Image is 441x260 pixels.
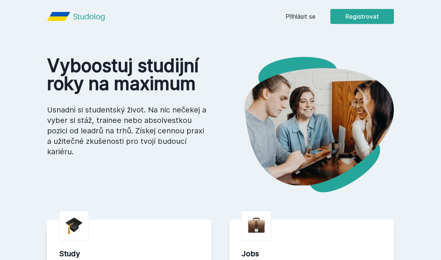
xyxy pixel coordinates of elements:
[47,57,209,93] h1: Vyboostuj studijní roky na maximum
[65,217,83,235] img: graduation-cap.png
[330,9,394,24] button: Registrovat
[241,248,382,259] div: Jobs
[59,248,200,259] div: Study
[220,57,394,192] img: hero.png
[248,216,265,235] img: briefcase.png
[286,12,315,21] a: Přihlásit se
[47,105,209,157] p: Usnadni si studentský život. Na nic nečekej a vyber si stáž, trainee nebo absolvestkou pozici od ...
